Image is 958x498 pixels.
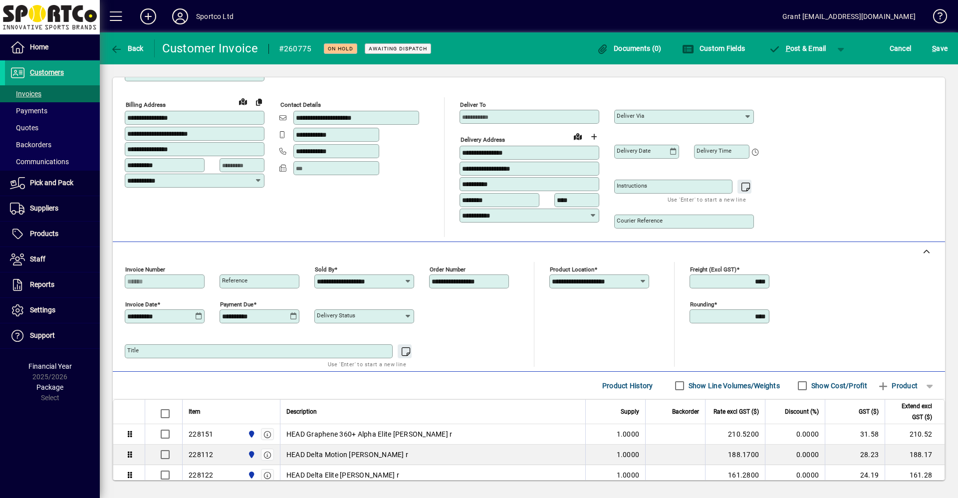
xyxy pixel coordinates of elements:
[30,179,73,187] span: Pick and Pack
[245,429,256,440] span: Sportco Ltd Warehouse
[617,429,640,439] span: 1.0000
[890,40,912,56] span: Cancel
[680,39,747,57] button: Custom Fields
[877,378,918,394] span: Product
[286,429,453,439] span: HEAD Graphene 360+ Alpha Elite [PERSON_NAME] r
[100,39,155,57] app-page-header-button: Back
[598,377,657,395] button: Product History
[328,358,406,370] mat-hint: Use 'Enter' to start a new line
[235,93,251,109] a: View on map
[5,119,100,136] a: Quotes
[672,406,699,417] span: Backorder
[10,107,47,115] span: Payments
[30,331,55,339] span: Support
[430,266,466,273] mat-label: Order number
[10,124,38,132] span: Quotes
[286,406,317,417] span: Description
[859,406,879,417] span: GST ($)
[220,301,253,308] mat-label: Payment due
[110,44,144,52] span: Back
[30,204,58,212] span: Suppliers
[617,182,647,189] mat-label: Instructions
[891,401,932,423] span: Extend excl GST ($)
[597,44,662,52] span: Documents (0)
[222,277,247,284] mat-label: Reference
[712,429,759,439] div: 210.5200
[825,465,885,486] td: 24.19
[5,272,100,297] a: Reports
[570,128,586,144] a: View on map
[765,424,825,445] td: 0.0000
[594,39,664,57] button: Documents (0)
[5,153,100,170] a: Communications
[586,129,602,145] button: Choose address
[786,44,790,52] span: P
[785,406,819,417] span: Discount (%)
[617,450,640,460] span: 1.0000
[714,406,759,417] span: Rate excl GST ($)
[460,101,486,108] mat-label: Deliver To
[765,465,825,486] td: 0.0000
[286,470,399,480] span: HEAD Delta Elite [PERSON_NAME] r
[317,312,355,319] mat-label: Delivery status
[763,39,831,57] button: Post & Email
[125,266,165,273] mat-label: Invoice number
[245,470,256,481] span: Sportco Ltd Warehouse
[926,2,946,34] a: Knowledge Base
[5,102,100,119] a: Payments
[286,450,408,460] span: HEAD Delta Motion [PERSON_NAME] r
[712,470,759,480] div: 161.2800
[30,280,54,288] span: Reports
[687,381,780,391] label: Show Line Volumes/Weights
[5,85,100,102] a: Invoices
[30,255,45,263] span: Staff
[162,40,258,56] div: Customer Invoice
[825,445,885,465] td: 28.23
[10,141,51,149] span: Backorders
[621,406,639,417] span: Supply
[5,136,100,153] a: Backorders
[930,39,950,57] button: Save
[189,450,214,460] div: 228112
[697,147,731,154] mat-label: Delivery time
[369,45,427,52] span: Awaiting Dispatch
[5,247,100,272] a: Staff
[5,222,100,247] a: Products
[932,44,936,52] span: S
[690,266,736,273] mat-label: Freight (excl GST)
[5,171,100,196] a: Pick and Pack
[668,194,746,205] mat-hint: Use 'Enter' to start a new line
[712,450,759,460] div: 188.1700
[617,147,651,154] mat-label: Delivery date
[885,424,945,445] td: 210.52
[30,68,64,76] span: Customers
[36,383,63,391] span: Package
[189,406,201,417] span: Item
[5,35,100,60] a: Home
[279,41,312,57] div: #260775
[164,7,196,25] button: Profile
[602,378,653,394] span: Product History
[5,196,100,221] a: Suppliers
[765,445,825,465] td: 0.0000
[782,8,916,24] div: Grant [EMAIL_ADDRESS][DOMAIN_NAME]
[885,465,945,486] td: 161.28
[617,217,663,224] mat-label: Courier Reference
[30,230,58,238] span: Products
[328,45,353,52] span: On hold
[887,39,914,57] button: Cancel
[872,377,923,395] button: Product
[30,43,48,51] span: Home
[825,424,885,445] td: 31.58
[932,40,948,56] span: ave
[550,266,594,273] mat-label: Product location
[617,112,644,119] mat-label: Deliver via
[617,470,640,480] span: 1.0000
[189,470,214,480] div: 228122
[28,362,72,370] span: Financial Year
[245,449,256,460] span: Sportco Ltd Warehouse
[251,94,267,110] button: Copy to Delivery address
[682,44,745,52] span: Custom Fields
[5,323,100,348] a: Support
[809,381,867,391] label: Show Cost/Profit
